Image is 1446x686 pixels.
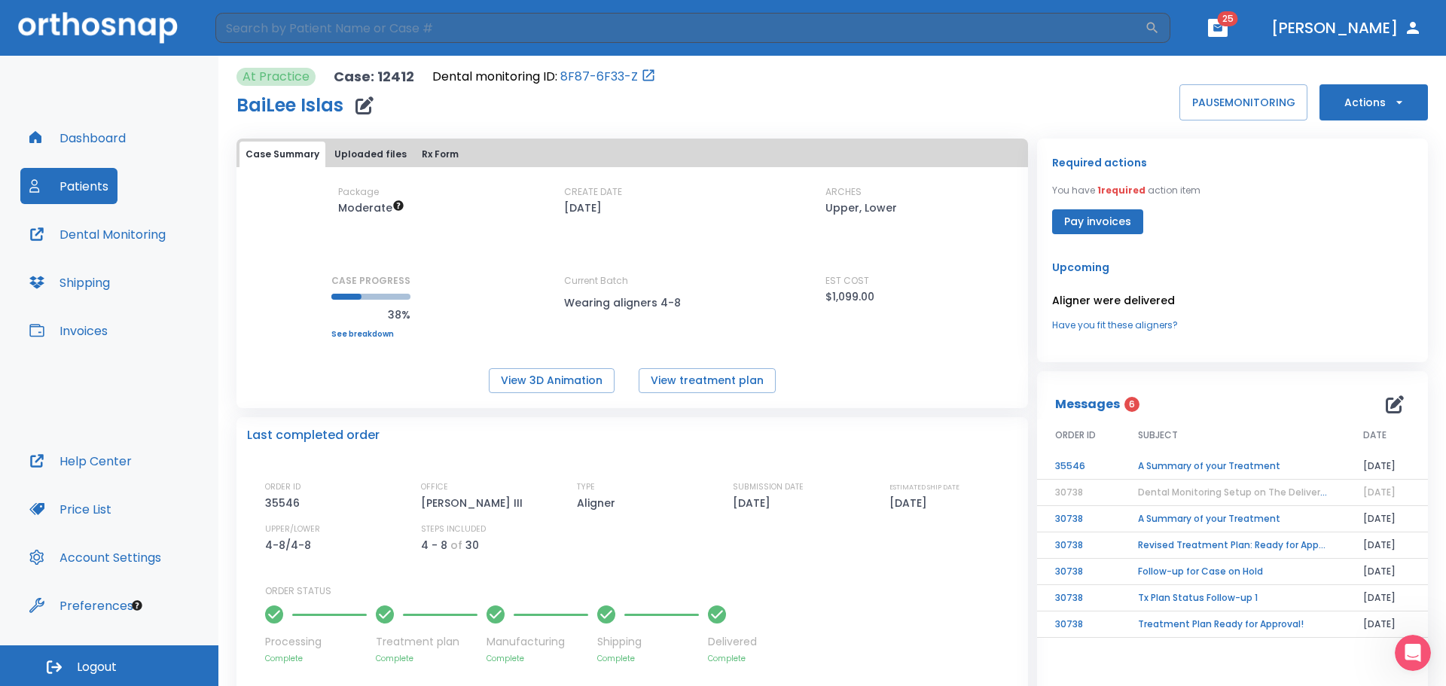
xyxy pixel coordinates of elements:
p: Delivered [708,634,757,650]
p: CREATE DATE [564,185,622,199]
button: View treatment plan [639,368,776,393]
div: Send us a message [31,215,252,231]
div: How to send STL scans from 3Shape Trios to Orthosnap [22,410,279,453]
img: Profile image for Ma [236,24,267,54]
div: Dental Monitoring®: What it is and why we're partnering with them [22,310,279,354]
div: Send us a messageWe typically reply in a few minutes [15,203,286,260]
p: [DATE] [564,199,602,217]
p: of [450,536,462,554]
p: Wearing aligners 4-8 [564,294,700,312]
p: ARCHES [825,185,862,199]
span: Messages [125,508,177,518]
span: 1 required [1097,184,1146,197]
td: 30738 [1037,585,1120,611]
p: ESTIMATED SHIP DATE [889,480,959,494]
td: [DATE] [1345,611,1428,638]
td: [DATE] [1345,559,1428,585]
span: ORDER ID [1055,428,1096,442]
p: EST COST [825,274,869,288]
a: See breakdown [331,330,410,339]
p: At Practice [243,68,310,86]
button: Pay invoices [1052,209,1143,234]
button: Help Center [20,443,141,479]
p: Package [338,185,379,199]
button: Shipping [20,264,119,300]
p: Upcoming [1052,258,1413,276]
button: Dental Monitoring [20,216,175,252]
p: $1,099.00 [825,288,874,306]
p: [DATE] [889,494,932,512]
td: 30738 [1037,559,1120,585]
a: Have you fit these aligners? [1052,319,1413,332]
p: [PERSON_NAME] III [421,494,528,512]
p: Messages [1055,395,1120,413]
p: Complete [376,653,477,664]
p: Current Batch [564,274,700,288]
p: Complete [597,653,699,664]
p: STEPS INCLUDED [421,523,486,536]
p: Required actions [1052,154,1147,172]
p: Aligner [577,494,621,512]
p: 4 - 8 [421,536,447,554]
p: Hi [PERSON_NAME] [30,107,271,133]
td: [DATE] [1345,532,1428,559]
span: Logout [77,659,117,675]
p: How can we help you? [30,133,271,184]
td: A Summary of your Treatment [1120,453,1345,480]
div: 🦷 Orthosnap Pricing Explained [22,382,279,410]
td: [DATE] [1345,453,1428,480]
p: CASE PROGRESS [331,274,410,288]
span: Help [239,508,263,518]
img: Orthosnap [18,12,178,43]
p: Dental monitoring ID: [432,68,557,86]
td: Tx Plan Status Follow-up 1 [1120,585,1345,611]
p: 38% [331,306,410,324]
p: 4-8/4-8 [265,536,316,554]
div: We typically reply in a few minutes [31,231,252,247]
a: Price List [20,491,120,527]
iframe: Intercom live chat [1395,635,1431,671]
img: Profile image for Mohammed [208,24,238,54]
td: [DATE] [1345,506,1428,532]
button: Uploaded files [328,142,413,167]
div: Open patient in dental monitoring portal [432,68,656,86]
div: tabs [239,142,1025,167]
div: Tooltip anchor [130,599,144,612]
div: How to send STL scans from 3Shape Trios to Orthosnap [31,416,252,447]
div: 🦷 Orthosnap Pricing Explained [31,388,252,404]
input: Search by Patient Name or Case # [215,13,1145,43]
button: Actions [1319,84,1428,120]
td: Revised Treatment Plan: Ready for Approval [1120,532,1345,559]
span: Search for help [31,282,122,297]
span: Home [33,508,67,518]
div: How To Submit a New Case [31,360,252,376]
p: 30 [465,536,479,554]
button: Patients [20,168,117,204]
td: Follow-up for Case on Hold [1120,559,1345,585]
td: Treatment Plan Ready for Approval! [1120,611,1345,638]
p: You have action item [1052,184,1200,197]
p: Manufacturing [487,634,588,650]
p: Aligner were delivered [1052,291,1413,309]
button: Messages [100,470,200,530]
a: Invoices [20,313,117,349]
span: 25 [1218,11,1238,26]
button: View 3D Animation [489,368,615,393]
img: logo [30,29,169,53]
td: 30738 [1037,506,1120,532]
td: 30738 [1037,611,1120,638]
span: 30738 [1055,486,1083,498]
p: ORDER STATUS [265,584,1017,598]
span: SUBJECT [1138,428,1178,442]
span: Up to 20 Steps (40 aligners) [338,200,404,215]
td: 35546 [1037,453,1120,480]
p: ORDER ID [265,480,300,494]
p: SUBMISSION DATE [733,480,804,494]
button: Dashboard [20,120,135,156]
p: [DATE] [733,494,776,512]
p: Treatment plan [376,634,477,650]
